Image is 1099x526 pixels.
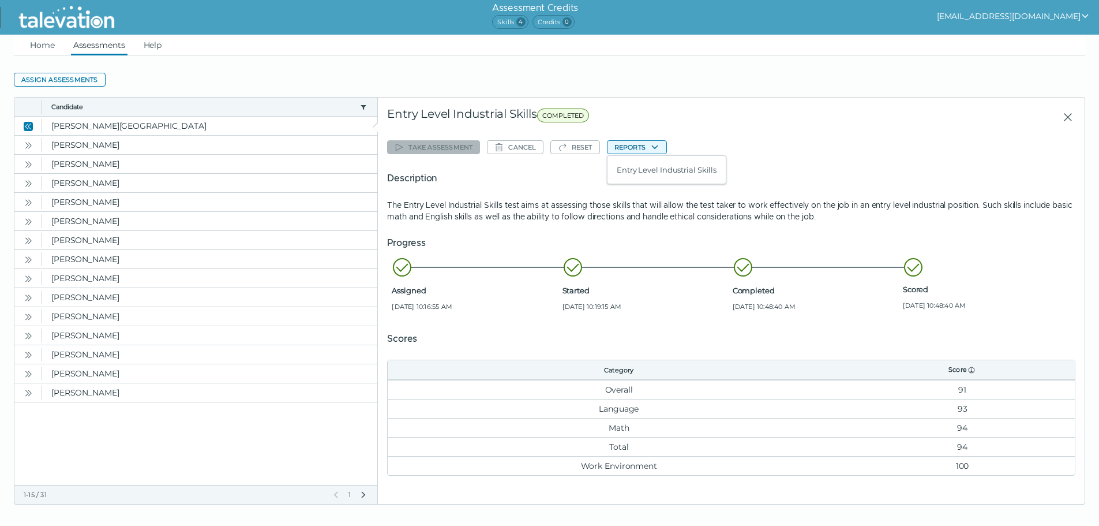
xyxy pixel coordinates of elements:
button: Open [21,195,35,209]
td: 91 [850,380,1075,399]
h5: Progress [387,236,1075,250]
td: Overall [388,380,850,399]
clr-dg-cell: [PERSON_NAME] [42,212,377,230]
button: Reset [550,140,600,154]
button: Reports [607,140,667,154]
a: Help [141,35,164,55]
button: Open [21,138,35,152]
button: Assign assessments [14,73,106,87]
a: Home [28,35,57,55]
td: Work Environment [388,456,850,475]
clr-dg-cell: [PERSON_NAME] [42,155,377,173]
button: Open [21,252,35,266]
td: Language [388,399,850,418]
button: Close [21,119,35,133]
clr-dg-cell: [PERSON_NAME] [42,136,377,154]
h5: Description [387,171,1075,185]
clr-dg-cell: [PERSON_NAME][GEOGRAPHIC_DATA] [42,117,377,135]
span: Credits [532,15,575,29]
span: 0 [562,17,572,27]
button: Open [21,348,35,361]
cds-icon: Open [24,274,33,283]
cds-icon: Open [24,293,33,303]
cds-icon: Open [24,179,33,188]
img: Talevation_Logo_Transparent_white.png [14,3,119,32]
cds-icon: Open [24,217,33,226]
button: Open [21,290,35,304]
clr-dg-cell: [PERSON_NAME] [42,269,377,288]
th: Score [850,360,1075,380]
span: [DATE] 10:48:40 AM [733,302,898,311]
button: Open [21,176,35,190]
cds-icon: Open [24,236,33,245]
button: Cancel [487,140,543,154]
button: Entry Level Industrial Skills [607,163,726,177]
cds-icon: Open [24,331,33,341]
span: Completed [733,286,898,295]
span: [DATE] 10:16:55 AM [392,302,557,311]
h5: Scores [387,332,1075,346]
td: Total [388,437,850,456]
button: Open [21,386,35,400]
button: candidate filter [359,102,368,111]
span: Skills [492,15,528,29]
div: Entry Level Industrial Skills [387,107,823,128]
td: Math [388,418,850,437]
button: Next Page [359,490,368,499]
button: Previous Page [331,490,340,499]
button: Take assessment [387,140,480,154]
cds-icon: Open [24,389,33,398]
span: Started [562,286,728,295]
button: Candidate [51,102,355,111]
p: The Entry Level Industrial Skills test aims at assessing those skills that will allow the test ta... [387,199,1075,222]
button: Close [1053,107,1075,128]
span: Scored [903,285,1068,294]
cds-icon: Open [24,160,33,169]
clr-dg-cell: [PERSON_NAME] [42,383,377,402]
clr-dg-cell: [PERSON_NAME] [42,250,377,268]
clr-dg-cell: [PERSON_NAME] [42,231,377,249]
td: 94 [850,437,1075,456]
span: [DATE] 10:48:40 AM [903,301,1068,310]
td: 93 [850,399,1075,418]
button: Open [21,157,35,171]
span: Assigned [392,286,557,295]
cds-icon: Open [24,370,33,379]
button: Open [21,214,35,228]
cds-icon: Open [24,141,33,150]
clr-dg-cell: [PERSON_NAME] [42,174,377,192]
button: Open [21,329,35,342]
cds-icon: Close [24,122,33,131]
clr-dg-cell: [PERSON_NAME] [42,364,377,383]
th: Category [388,360,850,380]
cds-icon: Open [24,312,33,322]
span: COMPLETED [537,109,590,122]
button: Open [21,309,35,323]
clr-dg-cell: [PERSON_NAME] [42,307,377,326]
button: show user actions [937,9,1090,23]
span: 4 [516,17,526,27]
span: [DATE] 10:19:15 AM [562,302,728,311]
td: 100 [850,456,1075,475]
clr-dg-cell: [PERSON_NAME] [42,345,377,364]
cds-icon: Open [24,350,33,360]
clr-dg-cell: [PERSON_NAME] [42,193,377,211]
a: Assessments [71,35,127,55]
button: Open [21,271,35,285]
clr-dg-cell: [PERSON_NAME] [42,288,377,307]
cds-icon: Open [24,198,33,207]
clr-dg-cell: [PERSON_NAME] [42,326,377,345]
div: 1-15 / 31 [24,490,324,499]
h6: Assessment Credits [492,1,578,15]
button: Open [21,367,35,380]
button: Open [21,233,35,247]
cds-icon: Open [24,255,33,264]
td: 94 [850,418,1075,437]
span: 1 [347,490,352,499]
